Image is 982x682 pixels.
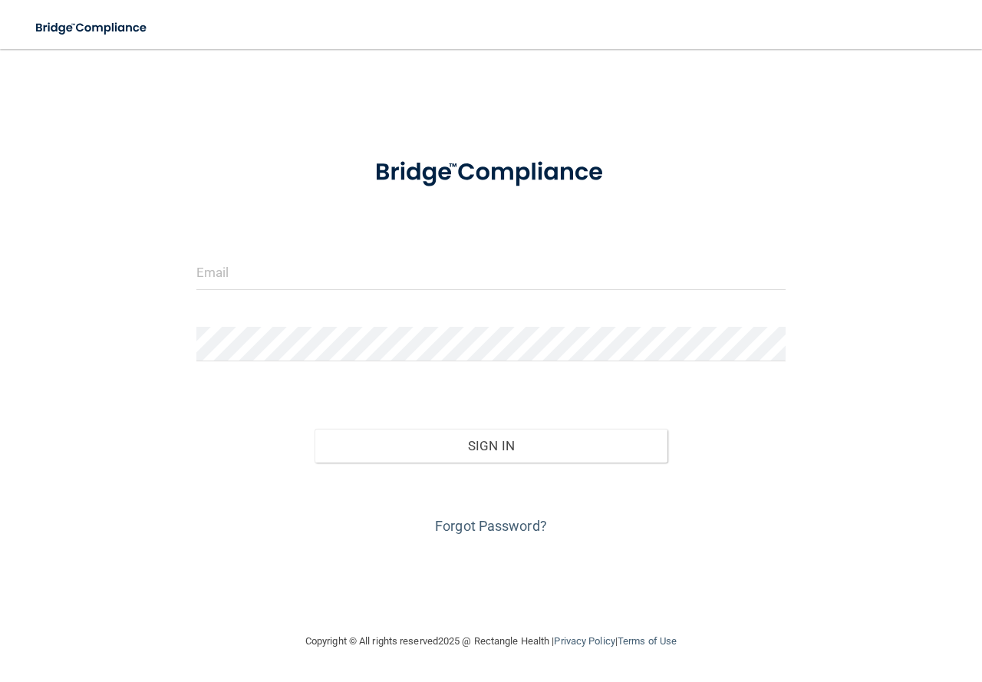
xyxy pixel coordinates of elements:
[350,141,633,204] img: bridge_compliance_login_screen.278c3ca4.svg
[435,518,547,534] a: Forgot Password?
[554,635,615,647] a: Privacy Policy
[618,635,677,647] a: Terms of Use
[211,617,771,666] div: Copyright © All rights reserved 2025 @ Rectangle Health | |
[196,255,786,290] input: Email
[315,429,668,463] button: Sign In
[23,12,161,44] img: bridge_compliance_login_screen.278c3ca4.svg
